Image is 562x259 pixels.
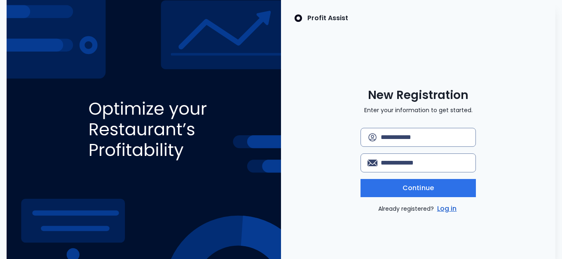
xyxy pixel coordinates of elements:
[378,204,459,214] p: Already registered?
[364,106,473,115] p: Enter your information to get started.
[436,204,459,214] a: Log in
[307,13,348,23] p: Profit Assist
[403,183,434,193] span: Continue
[368,88,468,103] span: New Registration
[294,13,302,23] img: SpotOn Logo
[361,179,476,197] button: Continue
